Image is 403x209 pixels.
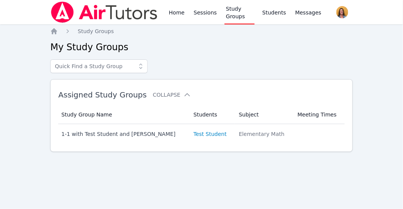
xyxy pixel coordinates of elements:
[58,105,189,124] th: Study Group Name
[61,130,184,138] div: 1-1 with Test Student and [PERSON_NAME]
[50,27,352,35] nav: Breadcrumb
[194,130,227,138] a: Test Student
[293,105,345,124] th: Meeting Times
[153,91,191,99] button: Collapse
[50,59,148,73] input: Quick Find a Study Group
[50,2,158,23] img: Air Tutors
[58,90,147,99] span: Assigned Study Groups
[58,124,344,144] tr: 1-1 with Test Student and [PERSON_NAME]Test StudentElementary Math
[78,27,114,35] a: Study Groups
[234,105,293,124] th: Subject
[189,105,234,124] th: Students
[295,9,322,16] span: Messages
[78,28,114,34] span: Study Groups
[239,130,288,138] div: Elementary Math
[50,41,352,53] h2: My Study Groups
